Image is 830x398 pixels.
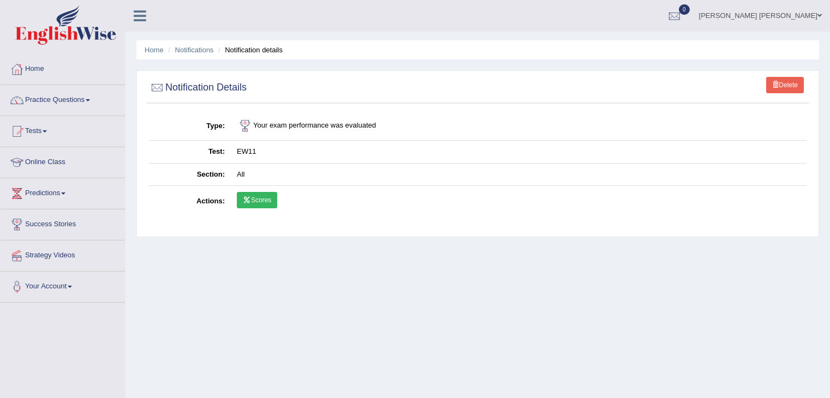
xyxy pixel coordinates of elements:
[1,240,125,268] a: Strategy Videos
[149,112,231,141] th: Type
[1,54,125,81] a: Home
[1,272,125,299] a: Your Account
[216,45,283,55] li: Notification details
[149,141,231,164] th: Test
[149,186,231,218] th: Actions
[679,4,690,15] span: 0
[1,116,125,143] a: Tests
[231,141,807,164] td: EW11
[237,192,277,208] a: Scores
[149,163,231,186] th: Section
[231,163,807,186] td: All
[1,178,125,206] a: Predictions
[231,112,807,141] td: Your exam performance was evaluated
[145,46,164,54] a: Home
[149,80,247,96] h2: Notification Details
[1,209,125,237] a: Success Stories
[1,85,125,112] a: Practice Questions
[175,46,214,54] a: Notifications
[766,77,804,93] a: Delete
[1,147,125,174] a: Online Class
